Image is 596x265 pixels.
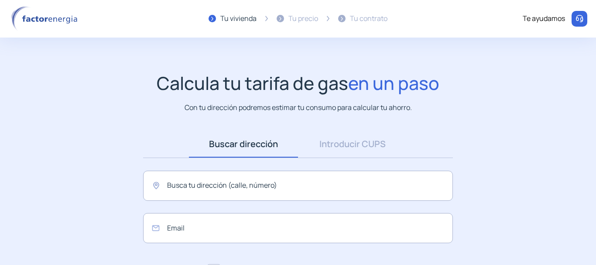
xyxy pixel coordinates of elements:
div: Tu contrato [350,13,387,24]
div: Tu precio [288,13,318,24]
span: en un paso [348,71,439,95]
img: llamar [575,14,584,23]
h1: Calcula tu tarifa de gas [157,72,439,94]
a: Buscar dirección [189,131,298,158]
a: Introducir CUPS [298,131,407,158]
img: logo factor [9,6,83,31]
p: Con tu dirección podremos estimar tu consumo para calcular tu ahorro. [185,102,412,113]
div: Te ayudamos [523,13,565,24]
div: Tu vivienda [220,13,257,24]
